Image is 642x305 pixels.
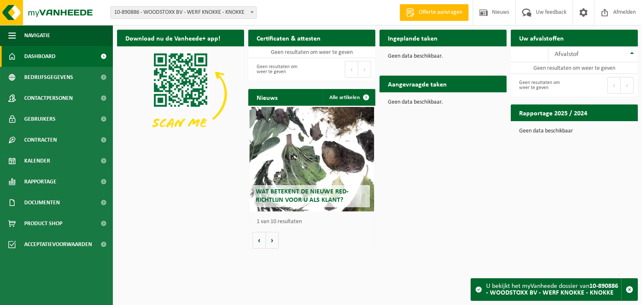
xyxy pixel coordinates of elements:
[511,104,596,121] h2: Rapportage 2025 / 2024
[24,109,56,130] span: Gebruikers
[110,6,257,19] span: 10-890886 - WOODSTOXX BV - WERF KNOKKE - KNOKKE
[511,30,572,46] h2: Uw afvalstoffen
[266,232,279,249] button: Volgende
[515,76,570,94] div: Geen resultaten om weer te geven
[248,46,375,58] td: Geen resultaten om weer te geven
[257,219,371,225] p: 1 van 10 resultaten
[256,188,349,203] span: Wat betekent de nieuwe RED-richtlijn voor u als klant?
[380,30,446,46] h2: Ingeplande taken
[117,46,244,142] img: Download de VHEPlus App
[252,232,266,249] button: Vorige
[555,51,578,58] span: Afvalstof
[248,30,329,46] h2: Certificaten & attesten
[248,89,286,105] h2: Nieuws
[345,61,358,78] button: Previous
[24,150,50,171] span: Kalender
[388,53,498,59] p: Geen data beschikbaar.
[111,7,256,18] span: 10-890886 - WOODSTOXX BV - WERF KNOKKE - KNOKKE
[380,76,455,92] h2: Aangevraagde taken
[252,60,308,79] div: Geen resultaten om weer te geven
[117,30,229,46] h2: Download nu de Vanheede+ app!
[358,61,371,78] button: Next
[576,121,637,137] a: Bekijk rapportage
[400,4,469,21] a: Offerte aanvragen
[519,128,629,134] p: Geen data beschikbaar
[24,25,50,46] span: Navigatie
[24,213,62,234] span: Product Shop
[607,77,621,94] button: Previous
[24,46,56,67] span: Dashboard
[486,283,618,296] strong: 10-890886 - WOODSTOXX BV - WERF KNOKKE - KNOKKE
[417,8,464,17] span: Offerte aanvragen
[24,88,73,109] span: Contactpersonen
[323,89,374,106] a: Alle artikelen
[621,77,634,94] button: Next
[24,130,57,150] span: Contracten
[24,67,73,88] span: Bedrijfsgegevens
[486,279,621,300] div: U bekijkt het myVanheede dossier van
[24,192,60,213] span: Documenten
[24,171,56,192] span: Rapportage
[250,107,374,211] a: Wat betekent de nieuwe RED-richtlijn voor u als klant?
[24,234,92,255] span: Acceptatievoorwaarden
[388,99,498,105] p: Geen data beschikbaar.
[511,62,638,74] td: Geen resultaten om weer te geven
